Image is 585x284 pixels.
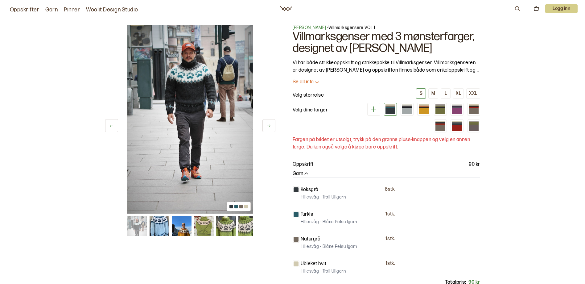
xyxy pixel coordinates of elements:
[301,186,319,194] p: Koksgrå
[466,88,480,99] button: XXL
[420,91,422,96] div: S
[10,6,39,14] a: Oppskrifter
[451,103,463,116] div: Rosa (utsolgt)
[293,31,480,54] h1: Villmarksgenser med 3 mønsterfarger, designet av [PERSON_NAME]
[385,186,395,193] p: 6 stk.
[453,88,464,99] button: XL
[45,6,58,14] a: Garn
[401,103,414,116] div: Isblå (utsolgt)
[434,103,447,116] div: Lime blåne (utsolgt)
[64,6,80,14] a: Pinner
[467,103,480,116] div: Naturgrå og Rustrød (utsolgt)
[545,4,578,13] p: Logg inn
[86,6,138,14] a: Woolit Design Studio
[416,88,426,99] button: S
[293,161,314,168] p: Oppskrift
[301,219,357,225] p: Hillesvåg - Blåne Pelsullgarn
[469,91,477,96] div: XXL
[384,103,397,116] div: Koksgrå og Turkis (utsolgt)
[293,25,480,31] p: - Villmarksgensere VOL I
[293,79,480,86] button: Se all info
[385,236,395,242] p: 1 stk.
[293,92,324,99] p: Velg størrelse
[441,88,451,99] button: L
[301,268,346,274] p: Hillesvåg - Troll Ullgarn
[456,91,461,96] div: XL
[434,119,447,132] div: Naturgrå og Rød (utsolgt)
[545,4,578,13] button: User dropdown
[445,91,447,96] div: L
[293,79,314,86] p: Se all info
[431,91,435,96] div: M
[293,25,326,30] a: [PERSON_NAME]
[451,119,463,132] div: Rustrød og Koksgrå (utsolgt)
[467,119,480,132] div: Brun (utsolgt)
[428,88,438,99] button: M
[417,103,430,116] div: Melert Oransje (utsolgt)
[301,260,327,268] p: Ubleket hvit
[293,136,480,151] p: Fargen på bildet er utsolgt, trykk på den grønne pluss-knappen og velg en annen farge. Du kan ogs...
[385,211,395,218] p: 1 stk.
[301,211,313,218] p: Turkis
[127,25,253,214] img: Bilde av oppskrift
[293,171,309,177] button: Garn
[301,236,321,243] p: Naturgrå
[293,106,328,114] p: Velg dine farger
[469,161,480,168] p: 90 kr
[280,6,292,11] a: Woolit
[385,261,395,267] p: 1 stk.
[301,194,346,200] p: Hillesvåg - Troll Ullgarn
[301,244,357,250] p: Hillesvåg - Blåne Pelsullgarn
[293,59,480,74] p: Vi har både strikkeoppskrift og strikkepakke til Villmarksgenser. Villmarksgenseren er designet a...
